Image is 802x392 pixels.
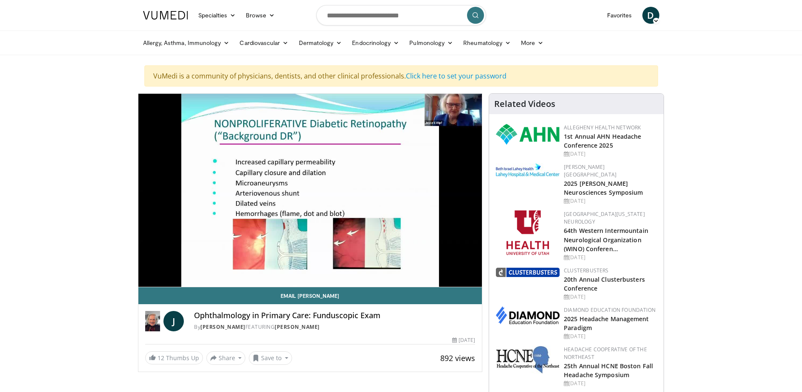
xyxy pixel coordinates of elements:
[452,336,475,344] div: [DATE]
[494,99,555,109] h4: Related Videos
[516,34,549,51] a: More
[564,333,657,340] div: [DATE]
[507,210,549,255] img: f6362829-b0a3-407d-a044-59546adfd345.png.150x105_q85_autocrop_double_scale_upscale_version-0.2.png
[564,275,645,292] a: 20th Annual Clusterbusters Conference
[602,7,637,24] a: Favorites
[564,227,648,252] a: 64th Western Intermountain Neurological Organization (WINO) Conferen…
[316,5,486,25] input: Search topics, interventions
[564,346,647,361] a: Headache Cooperative of the Northeast
[206,351,246,365] button: Share
[440,353,475,363] span: 892 views
[458,34,516,51] a: Rheumatology
[158,354,164,362] span: 12
[564,267,608,274] a: Clusterbusters
[564,179,643,196] a: 2025 [PERSON_NAME] Neurosciences Symposium
[194,323,475,331] div: By FEATURING
[347,34,404,51] a: Endocrinology
[249,351,292,365] button: Save to
[275,323,320,330] a: [PERSON_NAME]
[138,287,482,304] a: Email [PERSON_NAME]
[406,71,507,81] a: Click here to set your password
[138,34,235,51] a: Allergy, Asthma, Immunology
[404,34,458,51] a: Pulmonology
[234,34,293,51] a: Cardiovascular
[564,163,616,178] a: [PERSON_NAME][GEOGRAPHIC_DATA]
[564,362,653,379] a: 25th Annual HCNE Boston Fall Headache Symposium
[496,346,560,374] img: 6c52f715-17a6-4da1-9b6c-8aaf0ffc109f.jpg.150x105_q85_autocrop_double_scale_upscale_version-0.2.jpg
[194,311,475,320] h4: Ophthalmology in Primary Care: Funduscopic Exam
[193,7,241,24] a: Specialties
[564,380,657,387] div: [DATE]
[496,124,560,145] img: 628ffacf-ddeb-4409-8647-b4d1102df243.png.150x105_q85_autocrop_double_scale_upscale_version-0.2.png
[642,7,659,24] a: D
[200,323,245,330] a: [PERSON_NAME]
[564,124,641,131] a: Allegheny Health Network
[564,132,641,149] a: 1st Annual AHN Headache Conference 2025
[496,268,560,277] img: d3be30b6-fe2b-4f13-a5b4-eba975d75fdd.png.150x105_q85_autocrop_double_scale_upscale_version-0.2.png
[496,306,560,324] img: d0406666-9e5f-4b94-941b-f1257ac5ccaf.png.150x105_q85_autocrop_double_scale_upscale_version-0.2.png
[564,293,657,301] div: [DATE]
[294,34,347,51] a: Dermatology
[564,197,657,205] div: [DATE]
[564,210,645,225] a: [GEOGRAPHIC_DATA][US_STATE] Neurology
[564,150,657,158] div: [DATE]
[138,94,482,287] video-js: Video Player
[145,311,160,331] img: Dr. Joyce Wipf
[163,311,184,331] a: J
[143,11,188,20] img: VuMedi Logo
[564,254,657,261] div: [DATE]
[564,315,649,332] a: 2025 Headache Management Paradigm
[564,306,656,314] a: Diamond Education Foundation
[145,351,203,364] a: 12 Thumbs Up
[144,65,658,87] div: VuMedi is a community of physicians, dentists, and other clinical professionals.
[241,7,280,24] a: Browse
[496,163,560,177] img: e7977282-282c-4444-820d-7cc2733560fd.jpg.150x105_q85_autocrop_double_scale_upscale_version-0.2.jpg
